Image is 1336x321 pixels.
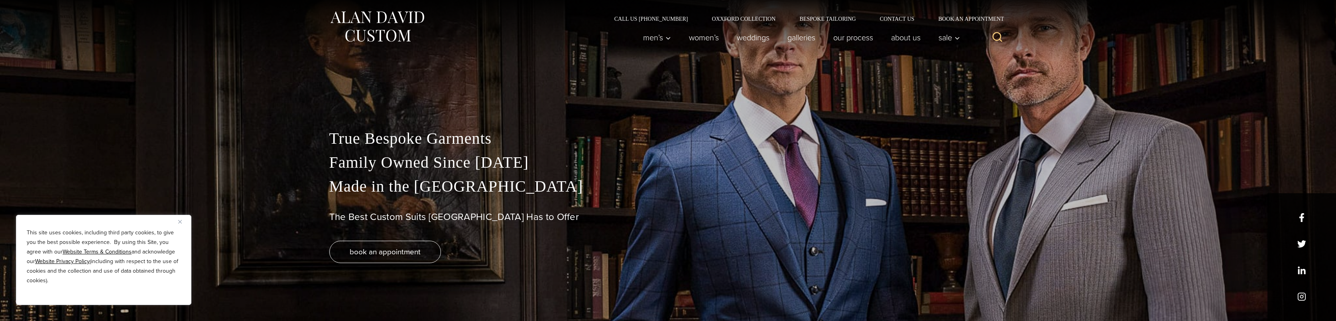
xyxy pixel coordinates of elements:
[634,30,964,46] nav: Primary Navigation
[778,30,824,46] a: Galleries
[700,16,787,22] a: Oxxford Collection
[939,34,960,42] span: Sale
[1297,266,1306,275] a: linkedin
[1297,213,1306,222] a: facebook
[178,217,188,226] button: Close
[988,28,1007,47] button: View Search Form
[329,9,425,44] img: Alan David Custom
[868,16,927,22] a: Contact Us
[329,241,441,263] a: book an appointment
[329,127,1007,198] p: True Bespoke Garments Family Owned Since [DATE] Made in the [GEOGRAPHIC_DATA]
[728,30,778,46] a: weddings
[926,16,1007,22] a: Book an Appointment
[329,211,1007,223] h1: The Best Custom Suits [GEOGRAPHIC_DATA] Has to Offer
[35,257,90,266] a: Website Privacy Policy
[1297,240,1306,248] a: x/twitter
[643,34,671,42] span: Men’s
[350,246,421,258] span: book an appointment
[824,30,882,46] a: Our Process
[178,220,182,224] img: Close
[602,16,700,22] a: Call Us [PHONE_NUMBER]
[882,30,929,46] a: About Us
[602,16,1007,22] nav: Secondary Navigation
[1297,292,1306,301] a: instagram
[787,16,868,22] a: Bespoke Tailoring
[680,30,728,46] a: Women’s
[63,248,132,256] a: Website Terms & Conditions
[27,228,181,285] p: This site uses cookies, including third party cookies, to give you the best possible experience. ...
